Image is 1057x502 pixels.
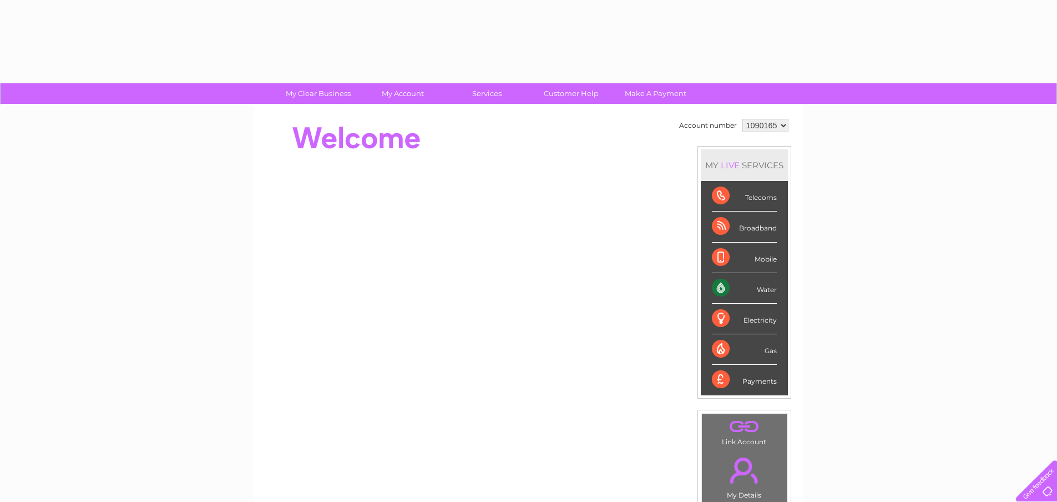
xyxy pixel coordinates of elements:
div: Payments [712,365,777,395]
div: Telecoms [712,181,777,212]
a: Make A Payment [610,83,701,104]
a: My Account [357,83,448,104]
a: . [705,451,784,490]
td: Account number [676,116,740,135]
a: My Clear Business [272,83,364,104]
div: Gas [712,334,777,365]
td: Link Account [701,414,787,449]
div: MY SERVICES [701,149,788,181]
a: . [705,417,784,436]
div: Electricity [712,304,777,334]
div: Mobile [712,243,777,273]
div: Broadband [712,212,777,242]
div: Water [712,273,777,304]
a: Services [441,83,533,104]
div: LIVE [719,160,742,170]
a: Customer Help [525,83,617,104]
